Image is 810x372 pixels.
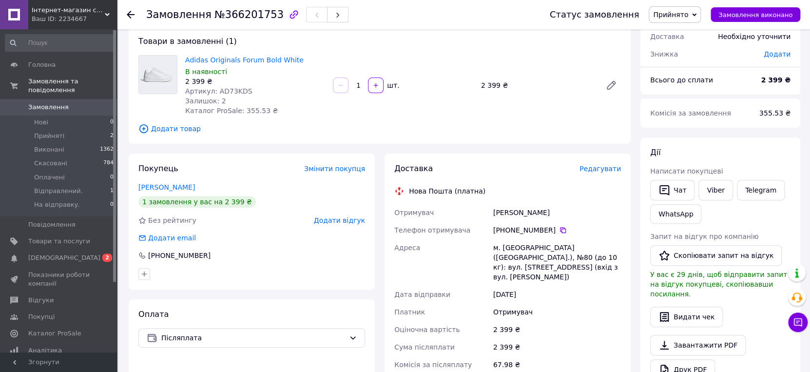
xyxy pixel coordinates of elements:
span: В наявності [185,68,227,76]
div: 1 замовлення у вас на 2 399 ₴ [138,196,256,208]
div: Додати email [137,233,197,243]
span: Аналітика [28,346,62,355]
b: 2 399 ₴ [761,76,791,84]
span: Доставка [650,33,684,40]
div: Необхідно уточнити [712,26,796,47]
span: Прийнято [653,11,688,19]
a: Завантажити PDF [650,335,746,355]
button: Видати чек [650,307,723,327]
span: Платник [394,308,425,316]
span: Виконані [34,145,64,154]
span: Каталог ProSale: 355.53 ₴ [185,107,278,115]
span: Запит на відгук про компанію [650,233,758,240]
span: Післяплата [161,333,345,343]
button: Чат з покупцем [788,313,808,332]
span: Знижка [650,50,678,58]
span: Замовлення [28,103,69,112]
span: Комісія за замовлення [650,109,731,117]
span: Написати покупцеві [650,167,723,175]
span: Покупець [138,164,178,173]
div: 2 399 ₴ [491,321,623,338]
div: [PERSON_NAME] [491,204,623,221]
span: Сума післяплати [394,343,455,351]
div: Ваш ID: 2234667 [32,15,117,23]
span: Прийняті [34,132,64,140]
span: Комісія за післяплату [394,361,472,369]
a: Adidas Originals Forum Bold White [185,56,304,64]
a: Редагувати [601,76,621,95]
div: Повернутися назад [127,10,135,20]
div: Додати email [147,233,197,243]
span: [DEMOGRAPHIC_DATA] [28,254,100,262]
span: №366201753 [214,9,284,20]
span: Відправлений. [34,187,83,196]
div: [PHONE_NUMBER] [147,251,212,260]
img: Adidas Originals Forum Bold White [139,56,177,94]
span: Замовлення виконано [718,11,792,19]
a: WhatsApp [650,204,701,224]
span: Показники роботи компанії [28,271,90,288]
span: 1362 [100,145,114,154]
span: Повідомлення [28,220,76,229]
div: 2 399 ₴ [185,77,325,86]
span: Отримувач [394,209,434,216]
span: Товари та послуги [28,237,90,246]
span: Скасовані [34,159,67,168]
span: Адреса [394,244,420,252]
a: [PERSON_NAME] [138,183,195,191]
span: Додати відгук [314,216,365,224]
span: Покупці [28,313,55,321]
a: Telegram [737,180,785,200]
div: 2 399 ₴ [477,78,598,92]
span: Дії [650,148,660,157]
span: Оплата [138,310,169,319]
span: Каталог ProSale [28,329,81,338]
button: Скопіювати запит на відгук [650,245,782,266]
span: Головна [28,60,56,69]
a: Viber [698,180,733,200]
input: Пошук [5,34,115,52]
div: Статус замовлення [550,10,639,20]
span: У вас є 29 днів, щоб відправити запит на відгук покупцеві, скопіювавши посилання. [650,271,787,298]
button: Чат [650,180,694,200]
div: 2 399 ₴ [491,338,623,356]
span: Артикул: AD73KDS [185,87,252,95]
span: Нові [34,118,48,127]
span: Товари в замовленні (1) [138,37,237,46]
span: 355.53 ₴ [759,109,791,117]
span: Відгуки [28,296,54,305]
div: м. [GEOGRAPHIC_DATA] ([GEOGRAPHIC_DATA].), №80 (до 10 кг): вул. [STREET_ADDRESS] (вхід з вул. [PE... [491,239,623,286]
span: 2 [102,254,112,262]
span: Доставка [394,164,433,173]
span: Дата відправки [394,291,450,298]
span: На відправку. [34,200,80,209]
span: Додати товар [138,123,621,134]
span: 1 [110,187,114,196]
span: Замовлення [146,9,212,20]
span: 784 [103,159,114,168]
span: Телефон отримувача [394,226,470,234]
span: Додати [764,50,791,58]
div: [PHONE_NUMBER] [493,225,621,235]
span: Оціночна вартість [394,326,460,333]
span: Інтернет-магазин спортивного взуття "Topstyle" [32,6,105,15]
span: Змінити покупця [304,165,365,173]
span: Всього до сплати [650,76,713,84]
span: Залишок: 2 [185,97,226,105]
div: шт. [385,80,400,90]
span: 0 [110,118,114,127]
button: Замовлення виконано [711,7,800,22]
span: 0 [110,173,114,182]
span: Оплачені [34,173,65,182]
div: Нова Пошта (платна) [406,186,488,196]
span: Без рейтингу [148,216,196,224]
span: Редагувати [579,165,621,173]
span: 2 [110,132,114,140]
span: 0 [110,200,114,209]
div: Отримувач [491,303,623,321]
div: [DATE] [491,286,623,303]
span: Замовлення та повідомлення [28,77,117,95]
